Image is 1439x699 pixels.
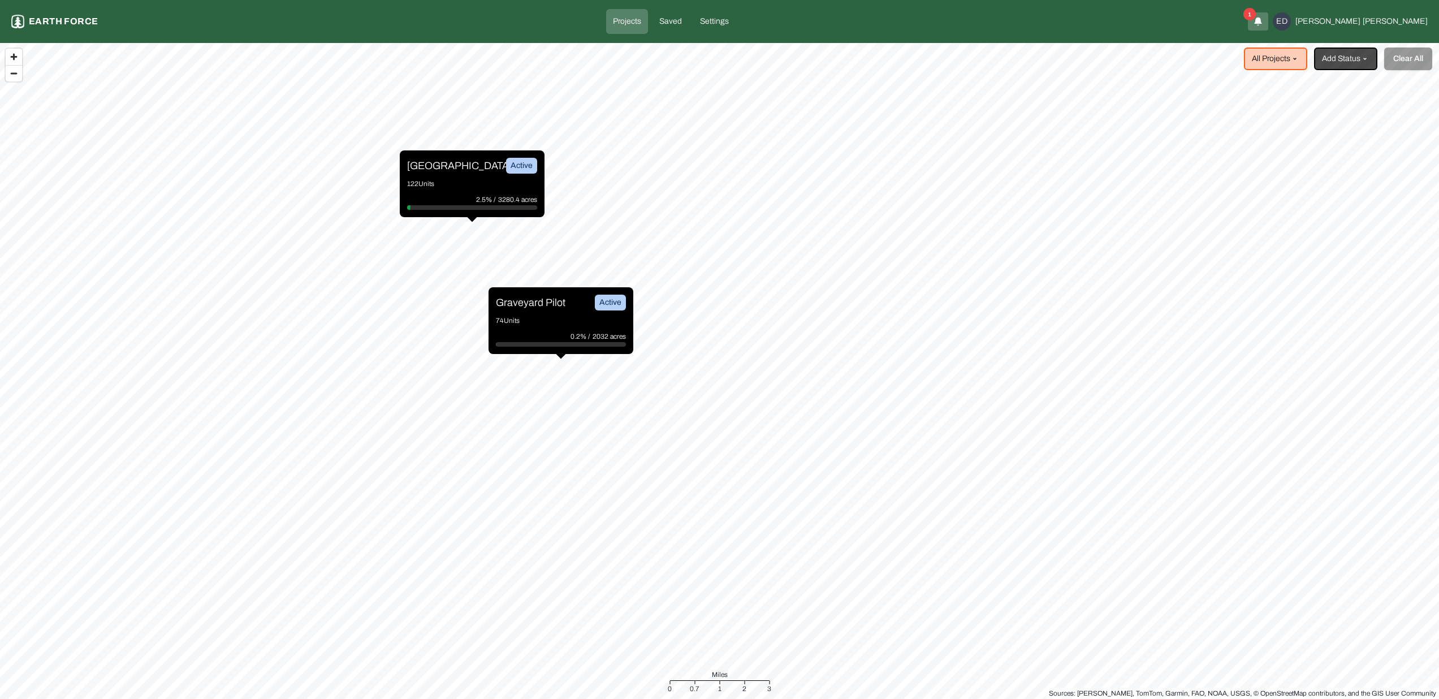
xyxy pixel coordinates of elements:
[1244,48,1307,70] button: All Projects
[593,331,626,342] p: 2032 acres
[613,16,641,27] p: Projects
[11,15,24,28] img: earthforce-logo-white-uG4MPadI.svg
[652,9,689,34] a: Saved
[668,683,672,694] div: 0
[571,331,593,342] p: 0.2% /
[712,669,728,680] span: Miles
[496,295,565,310] p: Graveyard Pilot
[506,158,537,174] div: Active
[1273,12,1428,31] button: ED[PERSON_NAME][PERSON_NAME]
[407,158,492,174] p: [GEOGRAPHIC_DATA]
[1363,16,1428,27] span: [PERSON_NAME]
[1384,48,1432,70] button: Clear All
[498,194,537,205] p: 3280.4 acres
[476,194,498,205] p: 2.5% /
[700,16,729,27] p: Settings
[6,65,22,81] button: Zoom out
[606,9,648,34] a: Projects
[496,315,626,326] p: 74 Units
[1049,688,1436,699] div: Sources: [PERSON_NAME], TomTom, Garmin, FAO, NOAA, USGS, © OpenStreetMap contributors, and the GI...
[718,683,721,694] div: 1
[6,49,22,65] button: Zoom in
[659,16,682,27] p: Saved
[693,9,736,34] a: Settings
[407,178,537,189] p: 122 Units
[1295,16,1360,27] span: [PERSON_NAME]
[595,295,626,310] div: Active
[1273,12,1291,31] div: ED
[742,683,746,694] div: 2
[1243,8,1256,20] span: 1
[1254,15,1263,28] button: 1
[29,15,98,28] p: Earth force
[690,683,699,694] div: 0.7
[767,683,771,694] div: 3
[1314,48,1377,70] button: Add Status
